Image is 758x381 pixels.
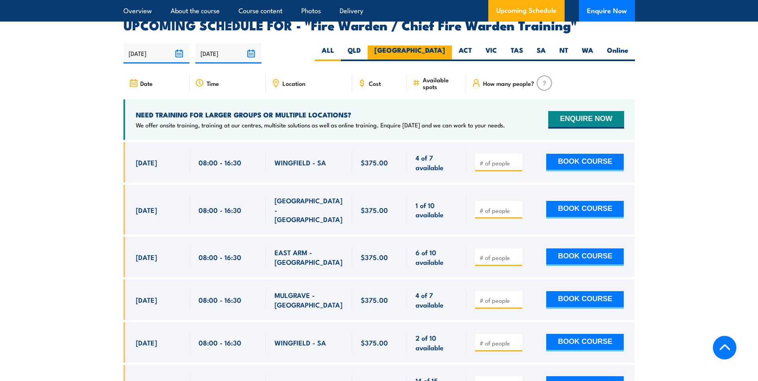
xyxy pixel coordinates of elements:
button: ENQUIRE NOW [548,111,624,129]
span: [DATE] [136,252,157,262]
span: [GEOGRAPHIC_DATA] - [GEOGRAPHIC_DATA] [275,196,343,224]
span: Cost [369,80,381,87]
label: SA [530,46,553,61]
span: Date [140,80,153,87]
input: To date [195,43,261,63]
span: EAST ARM - [GEOGRAPHIC_DATA] [275,248,343,266]
span: [DATE] [136,158,157,167]
button: BOOK COURSE [546,201,624,218]
input: From date [123,43,189,63]
span: [DATE] [136,205,157,214]
label: [GEOGRAPHIC_DATA] [368,46,452,61]
span: 4 of 7 available [416,153,458,172]
label: TAS [504,46,530,61]
label: ACT [452,46,479,61]
span: MULGRAVE - [GEOGRAPHIC_DATA] [275,290,343,309]
span: Location [283,80,305,87]
span: Time [207,80,219,87]
span: 08:00 - 16:30 [199,295,241,304]
label: ALL [315,46,341,61]
span: $375.00 [361,158,388,167]
span: $375.00 [361,252,388,262]
input: # of people [479,206,519,214]
h2: UPCOMING SCHEDULE FOR - "Fire Warden / Chief Fire Warden Training" [123,19,635,30]
h4: NEED TRAINING FOR LARGER GROUPS OR MULTIPLE LOCATIONS? [136,110,505,119]
label: VIC [479,46,504,61]
span: $375.00 [361,338,388,347]
span: How many people? [483,80,534,87]
input: # of people [479,254,519,262]
label: WA [575,46,600,61]
button: BOOK COURSE [546,334,624,351]
span: 08:00 - 16:30 [199,338,241,347]
button: BOOK COURSE [546,154,624,171]
span: 1 of 10 available [416,200,458,219]
button: BOOK COURSE [546,248,624,266]
label: Online [600,46,635,61]
label: NT [553,46,575,61]
label: QLD [341,46,368,61]
span: 6 of 10 available [416,248,458,266]
span: 08:00 - 16:30 [199,252,241,262]
span: Available spots [423,76,461,90]
span: 08:00 - 16:30 [199,158,241,167]
input: # of people [479,159,519,167]
span: 4 of 7 available [416,290,458,309]
p: We offer onsite training, training at our centres, multisite solutions as well as online training... [136,121,505,129]
input: # of people [479,339,519,347]
span: 2 of 10 available [416,333,458,352]
span: WINGFIELD - SA [275,338,326,347]
span: [DATE] [136,295,157,304]
button: BOOK COURSE [546,291,624,309]
span: $375.00 [361,205,388,214]
span: 08:00 - 16:30 [199,205,241,214]
input: # of people [479,296,519,304]
span: WINGFIELD - SA [275,158,326,167]
span: $375.00 [361,295,388,304]
span: [DATE] [136,338,157,347]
